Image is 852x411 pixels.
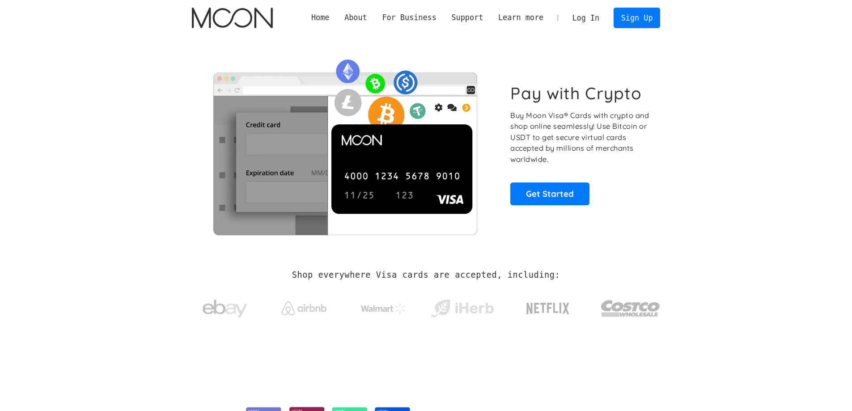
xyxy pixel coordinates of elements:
[526,297,570,320] img: Netflix
[192,8,273,28] img: Moon Logo
[192,8,273,28] a: home
[192,53,498,235] img: Moon Cards let you spend your crypto anywhere Visa is accepted.
[382,12,436,23] div: For Business
[491,12,551,23] div: Learn more
[614,8,660,28] a: Sign Up
[304,12,337,23] a: Home
[510,182,589,205] a: Get Started
[344,12,367,23] div: About
[444,12,491,23] div: Support
[498,12,543,23] div: Learn more
[510,110,650,165] p: Buy Moon Visa® Cards with crypto and shop online seamlessly! Use Bitcoin or USDT to get secure vi...
[361,303,406,314] img: Walmart
[271,292,337,320] a: Airbnb
[601,283,661,330] a: Costco
[508,288,588,324] a: Netflix
[203,295,247,323] img: ebay
[429,288,496,325] a: iHerb
[375,12,444,23] div: For Business
[192,286,259,327] a: ebay
[510,83,642,103] h1: Pay with Crypto
[350,294,416,318] a: Walmart
[337,12,374,23] div: About
[565,8,607,28] a: Log In
[451,12,483,23] div: Support
[601,292,661,325] img: Costco
[429,297,496,320] img: iHerb
[292,270,560,280] h2: Shop everywhere Visa cards are accepted, including:
[282,301,326,315] img: Airbnb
